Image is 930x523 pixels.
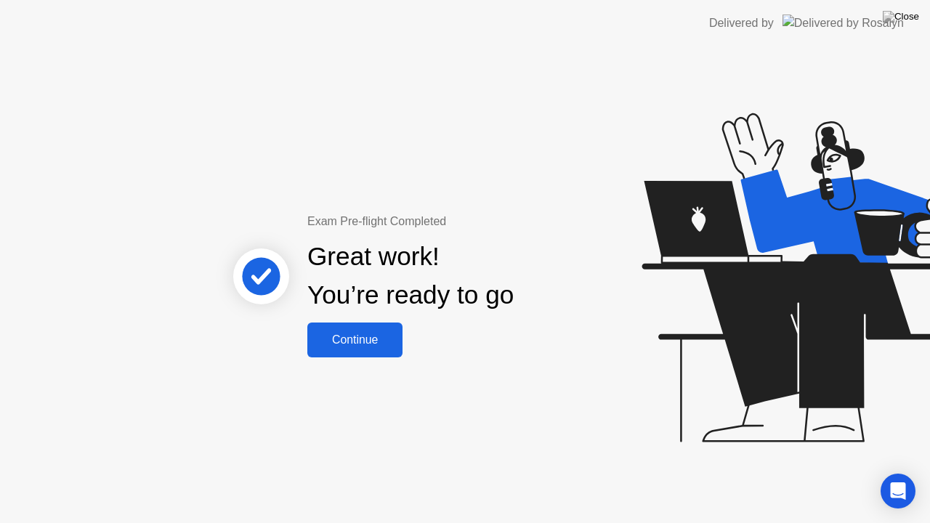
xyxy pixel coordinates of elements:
div: Delivered by [709,15,774,32]
img: Close [883,11,919,23]
div: Continue [312,333,398,346]
img: Delivered by Rosalyn [783,15,904,31]
div: Exam Pre-flight Completed [307,213,607,230]
div: Great work! You’re ready to go [307,238,514,315]
button: Continue [307,323,403,357]
div: Open Intercom Messenger [881,474,915,508]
